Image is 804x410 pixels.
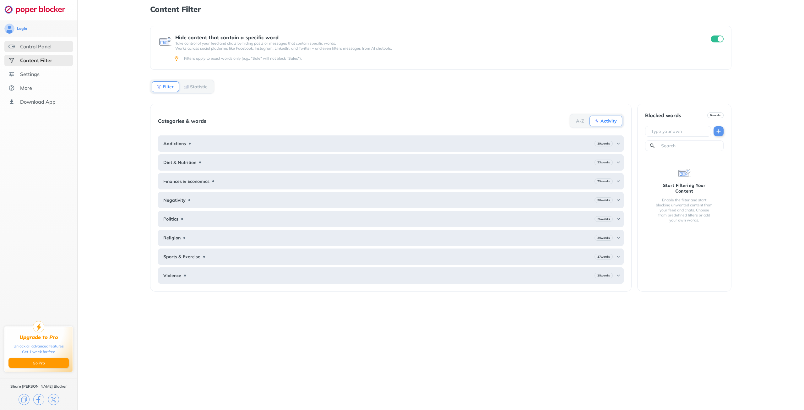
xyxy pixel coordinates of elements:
b: Diet & Nutrition [163,160,196,165]
input: Type your own [650,128,708,134]
img: facebook.svg [33,394,44,405]
img: Filter [156,84,161,89]
b: Negativity [163,198,186,203]
img: logo-webpage.svg [4,5,72,14]
b: 30 words [597,198,610,202]
div: Enable the filter and start blocking unwanted content from your feed and chats. Choose from prede... [655,198,714,223]
img: Statistic [184,84,189,89]
b: 25 words [597,179,610,183]
div: Login [17,26,27,31]
div: Upgrade to Pro [19,334,58,340]
b: Addictions [163,141,186,146]
div: Hide content that contain a specific word [175,35,699,40]
div: Settings [20,71,40,77]
div: Share [PERSON_NAME] Blocker [10,384,67,389]
img: Activity [594,118,599,123]
img: avatar.svg [4,24,14,34]
p: Take control of your feed and chats by hiding posts or messages that contain specific words. [175,41,699,46]
b: 23 words [597,160,610,165]
img: download-app.svg [8,99,15,105]
b: Violence [163,273,181,278]
div: Blocked words [645,112,681,118]
div: Content Filter [20,57,52,63]
b: Activity [600,119,617,123]
b: 30 words [597,236,610,240]
img: about.svg [8,85,15,91]
b: Filter [163,85,174,89]
b: Politics [163,216,178,221]
b: 25 words [597,273,610,278]
b: A-Z [576,119,584,123]
div: Control Panel [20,43,52,50]
img: social-selected.svg [8,57,15,63]
h1: Content Filter [150,5,731,13]
b: Statistic [190,85,207,89]
b: 26 words [597,217,610,221]
b: 29 words [597,141,610,146]
img: copy.svg [19,394,30,405]
p: Works across social platforms like Facebook, Instagram, LinkedIn, and Twitter – and even filters ... [175,46,699,51]
div: Get 1 week for free [22,349,55,355]
input: Search [660,143,721,149]
img: settings.svg [8,71,15,77]
div: Unlock all advanced features [14,343,64,349]
div: Start Filtering Your Content [655,183,714,194]
div: Filters apply to exact words only (e.g., "Sale" will not block "Sales"). [184,56,722,61]
button: Go Pro [8,358,69,368]
img: x.svg [48,394,59,405]
img: upgrade-to-pro.svg [33,321,44,332]
div: Download App [20,99,56,105]
b: Religion [163,235,181,240]
b: 27 words [597,254,610,259]
b: Finances & Economics [163,179,209,184]
b: Sports & Exercise [163,254,200,259]
div: Categories & words [158,118,206,124]
img: features.svg [8,43,15,50]
div: More [20,85,32,91]
b: 0 words [710,113,721,118]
